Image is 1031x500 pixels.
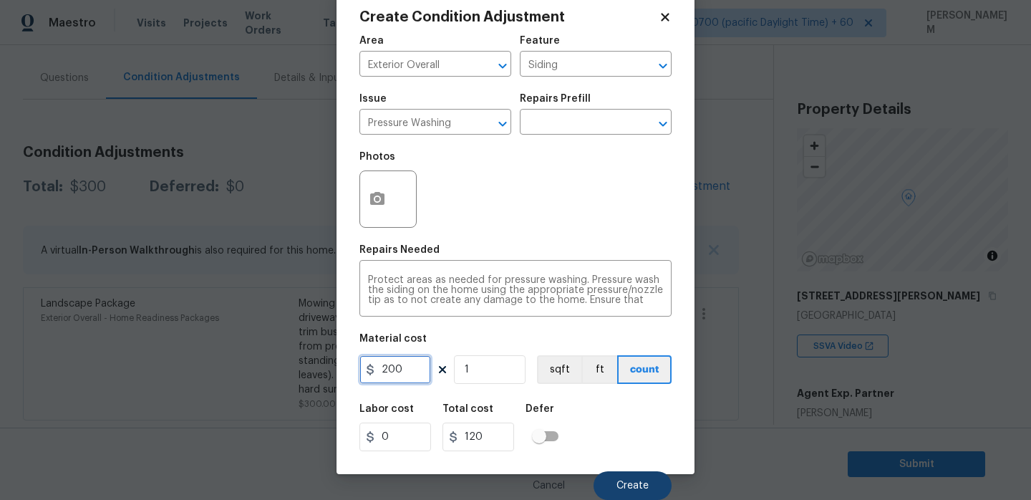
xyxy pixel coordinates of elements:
h5: Material cost [359,334,427,344]
button: ft [581,355,617,384]
h5: Repairs Needed [359,245,440,255]
button: Open [653,56,673,76]
textarea: Protect areas as needed for pressure washing. Pressure wash the siding on the home using the appr... [368,275,663,305]
button: Cancel [510,471,588,500]
h5: Feature [520,36,560,46]
button: Open [653,114,673,134]
button: sqft [537,355,581,384]
h5: Repairs Prefill [520,94,591,104]
h5: Total cost [442,404,493,414]
button: Open [493,114,513,134]
h2: Create Condition Adjustment [359,10,659,24]
h5: Issue [359,94,387,104]
span: Cancel [533,481,565,491]
span: Create [616,481,649,491]
h5: Area [359,36,384,46]
h5: Defer [526,404,554,414]
button: Open [493,56,513,76]
h5: Photos [359,152,395,162]
button: count [617,355,672,384]
h5: Labor cost [359,404,414,414]
button: Create [594,471,672,500]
